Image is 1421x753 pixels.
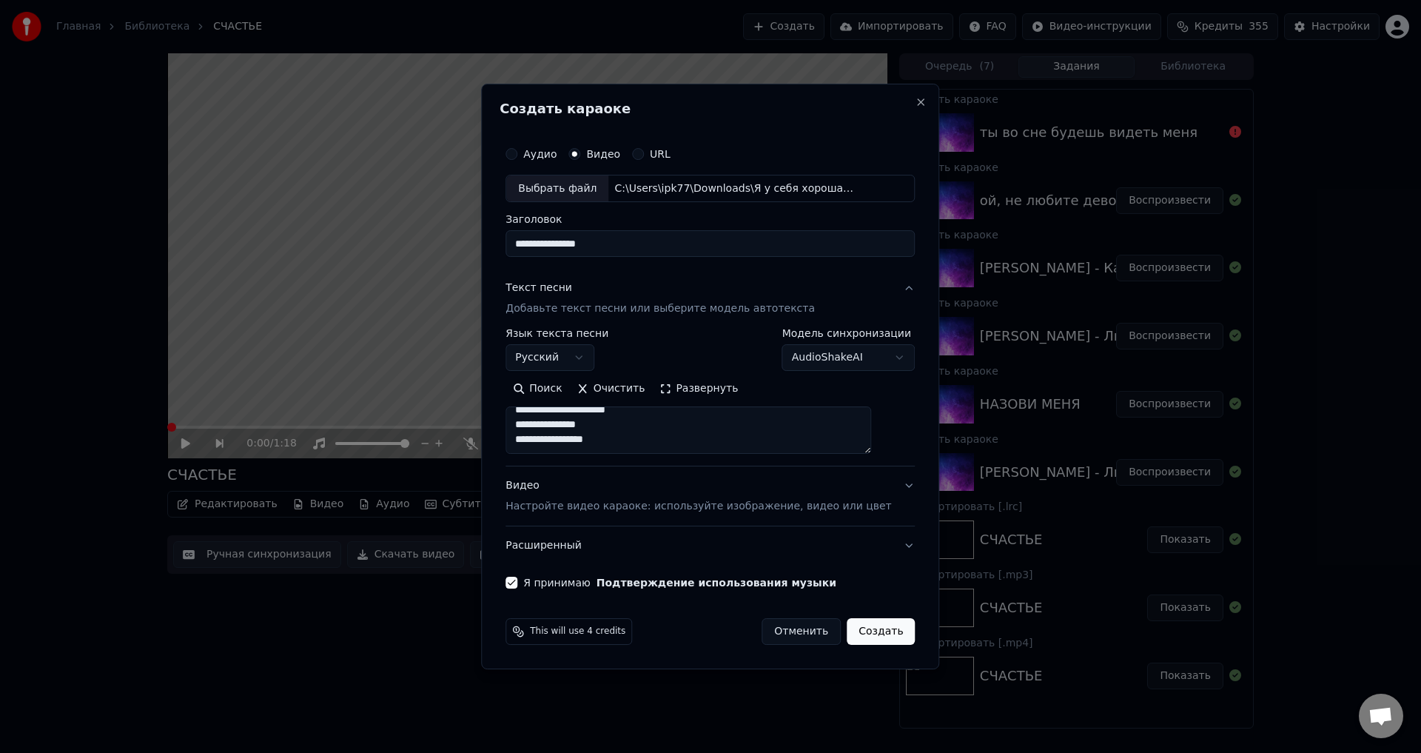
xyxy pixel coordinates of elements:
[505,270,915,329] button: Текст песниДобавьте текст песни или выберите модель автотекста
[505,215,915,225] label: Заголовок
[608,181,860,196] div: C:\Users\ipk77\Downloads\Я у себя хорошая 1.mp4
[505,479,891,515] div: Видео
[570,378,653,401] button: Очистить
[505,329,608,339] label: Язык текста песни
[506,175,608,202] div: Выбрать файл
[505,499,891,514] p: Настройте видео караоке: используйте изображение, видео или цвет
[500,102,921,116] h2: Создать караоке
[505,302,815,317] p: Добавьте текст песни или выберите модель автотекста
[505,281,572,296] div: Текст песни
[782,329,916,339] label: Модель синхронизации
[505,378,569,401] button: Поиск
[505,467,915,526] button: ВидеоНастройте видео караоке: используйте изображение, видео или цвет
[505,329,915,466] div: Текст песниДобавьте текст песни или выберите модель автотекста
[652,378,745,401] button: Развернуть
[586,149,620,159] label: Видео
[650,149,671,159] label: URL
[762,618,841,645] button: Отменить
[597,578,836,588] button: Я принимаю
[523,578,836,588] label: Я принимаю
[530,626,625,637] span: This will use 4 credits
[505,526,915,565] button: Расширенный
[847,618,915,645] button: Создать
[523,149,557,159] label: Аудио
